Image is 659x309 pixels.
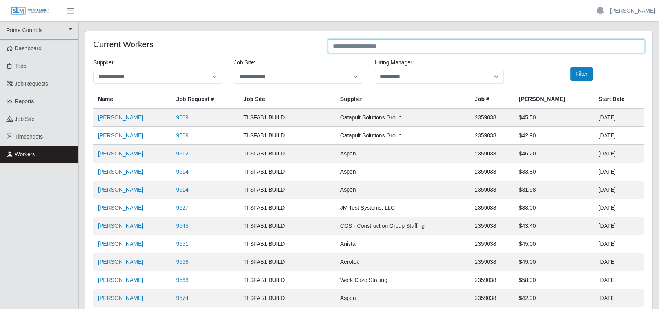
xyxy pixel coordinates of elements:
td: [DATE] [594,217,644,235]
span: job site [15,116,35,122]
td: 2359038 [470,235,514,253]
td: $33.80 [514,163,594,181]
td: TI SFAB1 BUILD [239,217,335,235]
th: Job # [470,90,514,109]
td: [DATE] [594,108,644,127]
td: [DATE] [594,127,644,145]
td: Catapult Solutions Group [336,108,470,127]
td: [DATE] [594,163,644,181]
td: TI SFAB1 BUILD [239,127,335,145]
td: TI SFAB1 BUILD [239,163,335,181]
th: Start Date [594,90,644,109]
td: [DATE] [594,289,644,307]
a: 9568 [176,277,189,283]
a: 9512 [176,150,189,157]
td: TI SFAB1 BUILD [239,253,335,271]
td: TI SFAB1 BUILD [239,108,335,127]
a: [PERSON_NAME] [98,168,143,175]
td: 2359038 [470,181,514,199]
a: 9509 [176,132,189,139]
a: 9574 [176,295,189,301]
td: 2359038 [470,217,514,235]
a: 9509 [176,114,189,121]
td: TI SFAB1 BUILD [239,235,335,253]
th: job site [239,90,335,109]
td: $58.90 [514,271,594,289]
td: $42.90 [514,127,594,145]
a: 9551 [176,241,189,247]
span: Reports [15,98,34,104]
td: Aspen [336,289,470,307]
td: Work Daze Staffing [336,271,470,289]
a: [PERSON_NAME] [98,277,143,283]
a: [PERSON_NAME] [98,295,143,301]
td: Aspen [336,181,470,199]
span: Timesheets [15,133,43,140]
td: 2359038 [470,289,514,307]
span: Job Requests [15,80,49,87]
td: TI SFAB1 BUILD [239,199,335,217]
td: $45.50 [514,108,594,127]
a: [PERSON_NAME] [98,150,143,157]
td: 2359038 [470,163,514,181]
a: [PERSON_NAME] [98,241,143,247]
a: [PERSON_NAME] [98,132,143,139]
label: Hiring Manager: [375,59,414,67]
td: $43.40 [514,217,594,235]
a: 9514 [176,186,189,193]
th: Name [93,90,172,109]
td: TI SFAB1 BUILD [239,289,335,307]
th: Job Request # [172,90,239,109]
td: [DATE] [594,253,644,271]
td: [DATE] [594,271,644,289]
td: $88.00 [514,199,594,217]
a: 9568 [176,259,189,265]
td: TI SFAB1 BUILD [239,271,335,289]
td: [DATE] [594,235,644,253]
td: $42.90 [514,289,594,307]
a: 9527 [176,205,189,211]
span: Todo [15,63,27,69]
span: Workers [15,151,35,157]
td: TI SFAB1 BUILD [239,181,335,199]
td: $31.98 [514,181,594,199]
th: Supplier [336,90,470,109]
a: [PERSON_NAME] [98,223,143,229]
h4: Current Workers [93,39,316,49]
a: [PERSON_NAME] [98,205,143,211]
td: 2359038 [470,199,514,217]
td: [DATE] [594,199,644,217]
a: [PERSON_NAME] [98,186,143,193]
span: Dashboard [15,45,42,51]
td: 2359038 [470,108,514,127]
td: 2359038 [470,145,514,163]
a: [PERSON_NAME] [98,114,143,121]
td: Aspen [336,145,470,163]
img: SLM Logo [11,7,50,15]
button: Filter [570,67,593,81]
td: JM Test Systems, LLC [336,199,470,217]
td: Aerotek [336,253,470,271]
td: Anistar [336,235,470,253]
td: 2359038 [470,127,514,145]
td: $46.20 [514,145,594,163]
a: [PERSON_NAME] [610,7,655,15]
td: TI SFAB1 BUILD [239,145,335,163]
a: 9545 [176,223,189,229]
label: Supplier: [93,59,115,67]
label: job site: [234,59,255,67]
td: $49.00 [514,253,594,271]
td: 2359038 [470,253,514,271]
td: [DATE] [594,181,644,199]
a: [PERSON_NAME] [98,259,143,265]
th: [PERSON_NAME] [514,90,594,109]
td: Catapult Solutions Group [336,127,470,145]
td: Aspen [336,163,470,181]
td: 2359038 [470,271,514,289]
td: CGS - Construction Group Staffing [336,217,470,235]
a: 9514 [176,168,189,175]
td: $45.00 [514,235,594,253]
td: [DATE] [594,145,644,163]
